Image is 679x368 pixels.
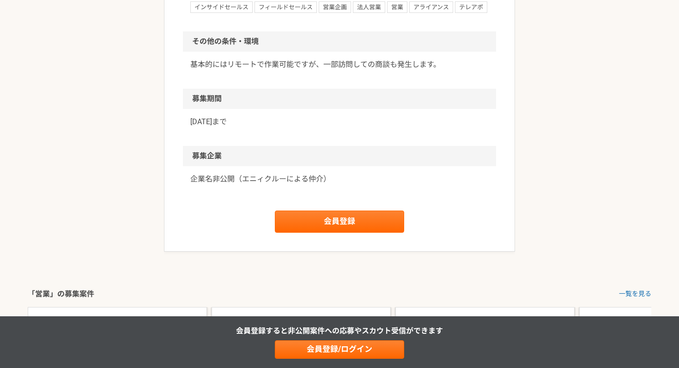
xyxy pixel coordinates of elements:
span: テレアポ [455,1,487,12]
span: フィールドセールス [255,1,317,12]
span: 法人営業 [353,1,385,12]
a: 会員登録 [275,211,404,233]
p: 会員登録すると非公開案件への応募やスカウト受信ができます [236,326,443,337]
h2: 募集企業 [183,146,496,166]
span: 営業企画 [319,1,351,12]
h2: 募集期間 [183,89,496,109]
a: 会員登録/ログイン [275,340,404,359]
span: アライアンス [409,1,453,12]
p: [DATE]まで [190,116,489,127]
a: 一覧を見る [619,289,651,299]
span: 営業 [387,1,407,12]
a: 企業名非公開（エニィクルーによる仲介） [190,174,489,185]
h2: その他の条件・環境 [183,31,496,52]
span: インサイドセールス [190,1,253,12]
p: 基本的にはリモートで作業可能ですが、一部訪問しての商談も発生します。 [190,59,489,70]
h3: 「営業」の募集案件 [28,289,94,300]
